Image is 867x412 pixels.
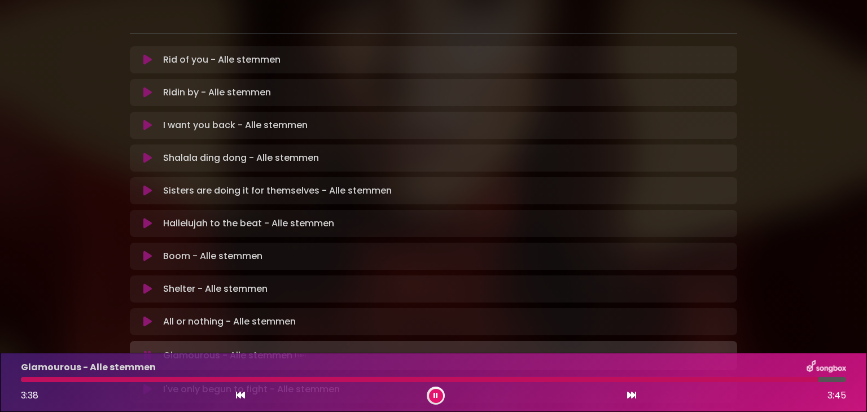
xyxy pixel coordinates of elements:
[827,389,846,402] span: 3:45
[163,53,281,67] p: Rid of you - Alle stemmen
[163,151,319,165] p: Shalala ding dong - Alle stemmen
[807,360,846,375] img: songbox-logo-white.png
[163,184,392,198] p: Sisters are doing it for themselves - Alle stemmen
[163,348,308,363] p: Glamourous - Alle stemmen
[21,389,38,402] span: 3:38
[163,249,262,263] p: Boom - Alle stemmen
[292,348,308,363] img: waveform4.gif
[163,119,308,132] p: I want you back - Alle stemmen
[163,86,271,99] p: Ridin by - Alle stemmen
[163,282,268,296] p: Shelter - Alle stemmen
[163,217,334,230] p: Hallelujah to the beat - Alle stemmen
[163,315,296,328] p: All or nothing - Alle stemmen
[21,361,156,374] p: Glamourous - Alle stemmen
